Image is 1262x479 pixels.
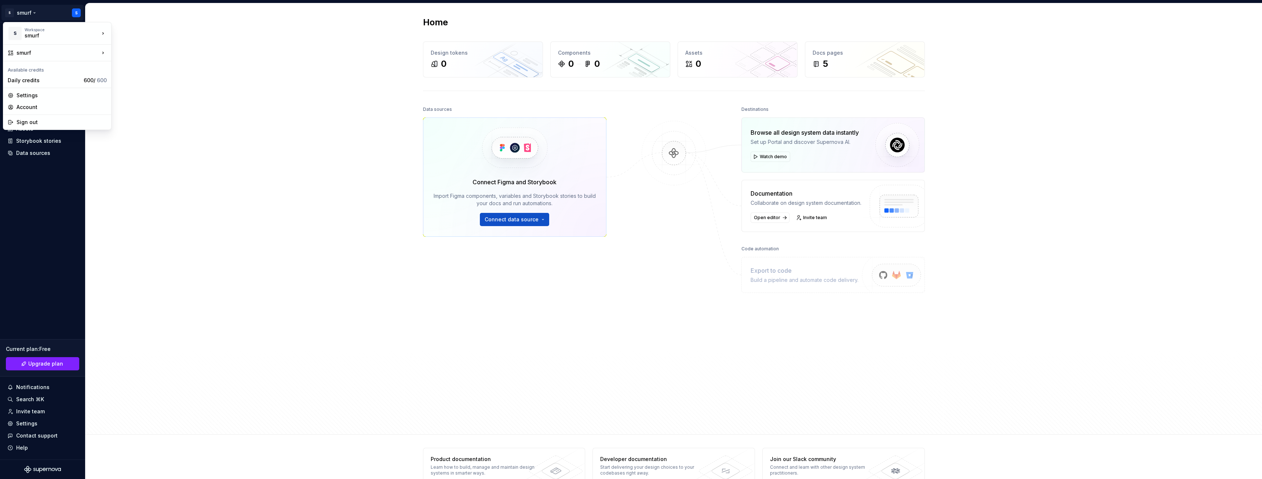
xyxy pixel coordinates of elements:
div: Account [17,104,107,111]
div: Settings [17,92,107,99]
div: Available credits [5,63,110,75]
span: 600 [97,77,107,83]
div: Daily credits [8,77,81,84]
span: 600 / [84,77,107,83]
div: Workspace [25,28,99,32]
div: smurf [25,32,87,39]
div: smurf [17,49,99,57]
div: Sign out [17,119,107,126]
div: S [8,27,22,40]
